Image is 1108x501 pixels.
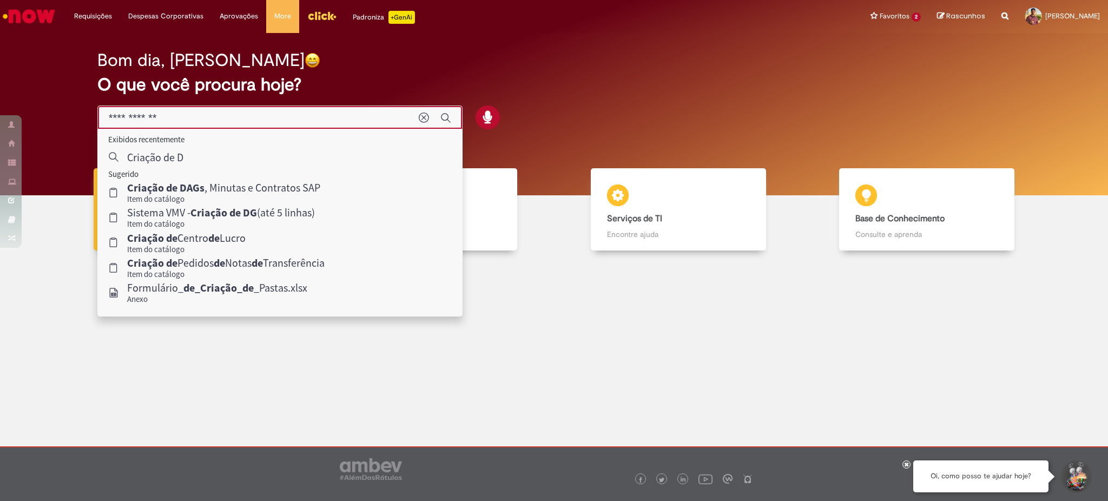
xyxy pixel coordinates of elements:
img: click_logo_yellow_360x200.png [307,8,337,24]
p: +GenAi [388,11,415,24]
span: More [274,11,291,22]
img: happy-face.png [305,52,320,68]
span: Favoritos [880,11,909,22]
span: Rascunhos [946,11,985,21]
a: Serviços de TI Encontre ajuda [554,168,803,251]
span: Despesas Corporativas [128,11,203,22]
span: 2 [912,12,921,22]
div: Oi, como posso te ajudar hoje? [913,460,1048,492]
div: Padroniza [353,11,415,24]
h2: O que você procura hoje? [97,75,1011,94]
span: Aprovações [220,11,258,22]
p: Encontre ajuda [607,229,750,240]
img: ServiceNow [1,5,57,27]
img: logo_footer_ambev_rotulo_gray.png [340,458,402,480]
button: Iniciar Conversa de Suporte [1059,460,1092,493]
img: logo_footer_facebook.png [638,477,643,483]
img: logo_footer_linkedin.png [681,477,686,483]
img: logo_footer_workplace.png [723,474,733,484]
span: Requisições [74,11,112,22]
a: Rascunhos [937,11,985,22]
b: Base de Conhecimento [855,213,945,224]
a: Tirar dúvidas Tirar dúvidas com Lupi Assist e Gen Ai [57,168,306,251]
p: Consulte e aprenda [855,229,998,240]
span: [PERSON_NAME] [1045,11,1100,21]
a: Base de Conhecimento Consulte e aprenda [803,168,1052,251]
img: logo_footer_twitter.png [659,477,664,483]
b: Serviços de TI [607,213,662,224]
img: logo_footer_youtube.png [698,472,713,486]
img: logo_footer_naosei.png [743,474,753,484]
h2: Bom dia, [PERSON_NAME] [97,51,305,70]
